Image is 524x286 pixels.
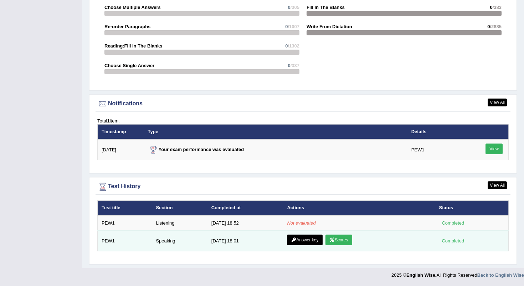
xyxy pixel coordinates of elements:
[285,43,288,49] span: 0
[152,216,207,231] td: Listening
[144,124,407,139] th: Type
[435,201,509,216] th: Status
[488,99,507,106] a: View All
[104,24,150,29] strong: Re-order Paragraphs
[307,5,345,10] strong: Fill In The Blanks
[439,237,467,245] div: Completed
[207,201,283,216] th: Completed at
[97,117,509,124] div: Total item.
[98,201,152,216] th: Test title
[288,24,299,29] span: /1007
[439,219,467,227] div: Completed
[486,144,503,154] a: View
[406,272,436,278] strong: English Wise.
[152,201,207,216] th: Section
[391,268,524,279] div: 2025 © All Rights Reserved
[291,5,299,10] span: /305
[98,231,152,251] td: PEW1
[407,139,466,160] td: PEW1
[98,124,144,139] th: Timestamp
[207,216,283,231] td: [DATE] 18:52
[490,5,492,10] span: 0
[104,63,154,68] strong: Choose Single Answer
[152,231,207,251] td: Speaking
[104,5,161,10] strong: Choose Multiple Answers
[287,220,315,226] em: Not evaluated
[207,231,283,251] td: [DATE] 18:01
[288,43,299,49] span: /1302
[477,272,524,278] a: Back to English Wise
[97,181,509,192] div: Test History
[97,99,509,109] div: Notifications
[283,201,435,216] th: Actions
[287,235,322,245] a: Answer key
[285,24,288,29] span: 0
[291,63,299,68] span: /337
[487,24,490,29] span: 0
[490,24,502,29] span: /2885
[488,181,507,189] a: View All
[288,5,290,10] span: 0
[98,216,152,231] td: PEW1
[307,24,352,29] strong: Write From Dictation
[288,63,290,68] span: 0
[104,43,163,49] strong: Reading:Fill In The Blanks
[407,124,466,139] th: Details
[493,5,502,10] span: /383
[107,118,109,124] b: 1
[325,235,352,245] a: Scores
[148,147,244,152] strong: Your exam performance was evaluated
[98,139,144,160] td: [DATE]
